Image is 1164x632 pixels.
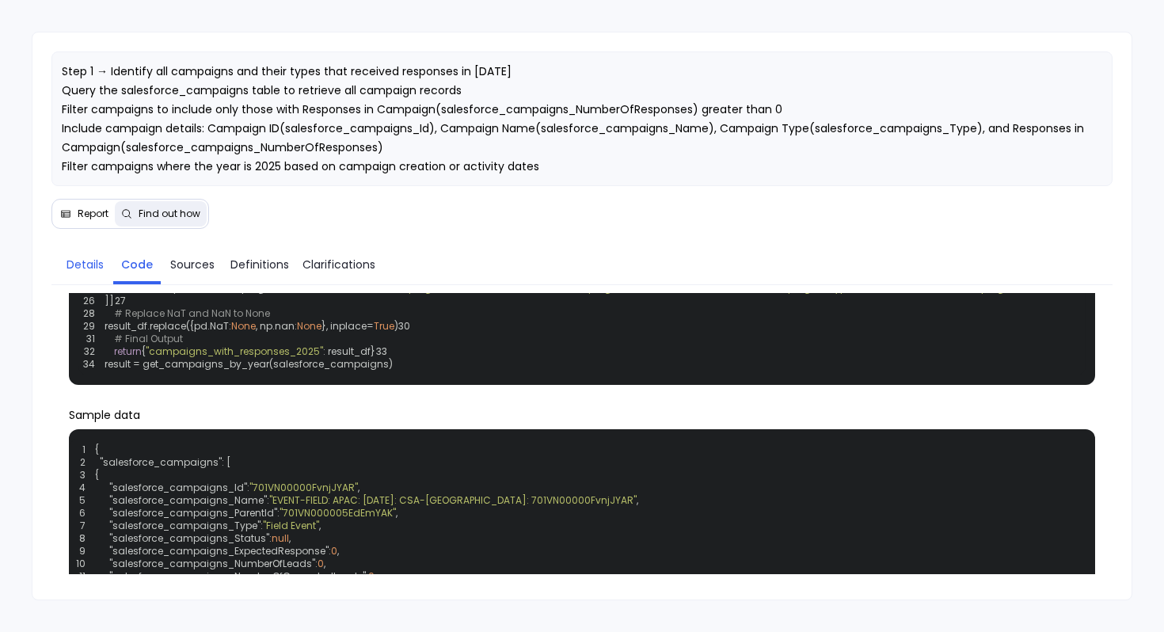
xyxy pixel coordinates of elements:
[289,532,291,545] span: ,
[637,494,638,507] span: ,
[272,532,289,545] span: null
[324,558,325,570] span: ,
[366,570,368,583] span: :
[69,407,1095,423] span: Sample data
[139,207,200,220] span: Find out how
[114,295,135,307] span: 27
[261,520,263,532] span: :
[115,201,207,227] button: Find out how
[74,444,95,456] span: 1
[109,520,261,532] span: "salesforce_campaigns_Type"
[269,494,637,507] span: "EVENT-FIELD: APAC: [DATE]: CSA-[GEOGRAPHIC_DATA]: 701VN00000FvnjJYAR"
[109,532,269,545] span: "salesforce_campaigns_Status"
[267,494,269,507] span: :
[74,456,95,469] span: 2
[54,201,115,227] button: Report
[95,444,99,456] span: {
[368,570,375,583] span: 0
[74,469,95,482] span: 3
[114,345,142,358] span: return
[114,332,183,345] span: # Final Output
[83,358,105,371] span: 34
[331,545,337,558] span: 0
[329,545,331,558] span: :
[297,319,321,333] span: None
[170,256,215,273] span: Sources
[318,558,324,570] span: 0
[280,507,396,520] span: "701VN000005EdEmYAK"
[375,570,376,583] span: ,
[358,482,359,494] span: ,
[109,545,329,558] span: "salesforce_campaigns_ExpectedResponse"
[302,256,375,273] span: Clarifications
[78,207,108,220] span: Report
[146,345,323,358] span: "campaigns_with_responses_2025"
[109,494,267,507] span: "salesforce_campaigns_Name"
[109,482,247,494] span: "salesforce_campaigns_Id"
[277,507,280,520] span: :
[74,545,95,558] span: 9
[62,63,1087,193] span: Step 1 → Identify all campaigns and their types that received responses in [DATE] Query the sales...
[74,469,1090,482] span: {
[337,545,339,558] span: ,
[256,319,297,333] span: , np.nan:
[109,570,366,583] span: "salesforce_campaigns_NumberOfConvertedLeads"
[83,320,105,333] span: 29
[83,345,105,358] span: 32
[394,319,398,333] span: )
[396,507,398,520] span: ,
[269,532,272,545] span: :
[100,456,222,469] span: "salesforce_campaigns"
[74,520,95,532] span: 7
[374,319,394,333] span: True
[74,570,95,583] span: 11
[319,520,321,532] span: ,
[74,532,95,545] span: 8
[222,456,230,469] span: : [
[375,345,397,358] span: 33
[83,307,105,320] span: 28
[74,494,95,507] span: 5
[247,482,249,494] span: :
[83,295,105,307] span: 26
[249,482,358,494] span: "701VN00000FvnjJYAR"
[315,558,318,570] span: :
[142,345,146,358] span: {
[109,558,315,570] span: "salesforce_campaigns_NumberOfLeads"
[231,319,256,333] span: None
[398,320,420,333] span: 30
[83,333,105,345] span: 31
[109,507,277,520] span: "salesforce_campaigns_ParentId"
[121,256,153,273] span: Code
[321,319,374,333] span: }, inplace=
[323,345,375,358] span: : result_df}
[230,256,289,273] span: Definitions
[74,558,95,570] span: 10
[105,319,231,333] span: result_df.replace({pd.NaT:
[74,507,95,520] span: 6
[263,520,319,532] span: "Field Event"
[67,256,104,273] span: Details
[114,306,270,320] span: # Replace NaT and NaN to None
[74,482,95,494] span: 4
